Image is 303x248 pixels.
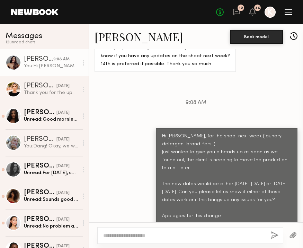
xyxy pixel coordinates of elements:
div: 12 [239,6,243,10]
div: Hi [PERSON_NAME], for the shoot next week (laundry detergent brand Persil) Just wanted to give yo... [162,132,291,236]
div: [PERSON_NAME] [24,216,56,223]
div: [PERSON_NAME] [24,189,56,196]
button: Book model [230,30,283,44]
a: Book model [230,33,283,39]
div: [DATE] [56,190,70,196]
div: [DATE] [56,136,70,143]
div: [PERSON_NAME] [24,56,53,63]
div: Unread: Good morning, is this shoot still taking place? [24,116,78,123]
a: 12 [233,8,240,17]
div: [DATE] [56,83,70,89]
div: [PERSON_NAME] [24,136,56,143]
span: Messages [6,32,42,40]
a: [PERSON_NAME] [95,29,183,44]
div: [DATE] [56,163,70,170]
div: Unread: Sounds good thanks [24,196,78,203]
div: Thank you for the update! I appreciate it! [24,89,78,96]
div: You: Hi [PERSON_NAME], for the shoot next week (laundry detergent brand Persil) Just wanted to gi... [24,63,78,69]
div: You: Dang! Okay, we will work on replacing you. Thanks for letting us know. [24,143,78,149]
div: [PERSON_NAME] [24,83,56,89]
a: K [265,7,276,18]
div: [PERSON_NAME] [24,109,56,116]
div: [DATE] [56,110,70,116]
div: [DATE] [56,216,70,223]
div: 46 [255,6,260,10]
div: [PERSON_NAME] [24,163,56,170]
div: 9:08 AM [53,56,70,63]
span: 9:08 AM [186,100,206,106]
div: Unread: No problem at all, thank you so much! [24,223,78,230]
div: Hi! Hope you had a great weekend. Just wanted to know if you have any updates on the shoot next w... [101,44,230,68]
div: Unread: For [DATE], correct? Yes I am! [24,170,78,176]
